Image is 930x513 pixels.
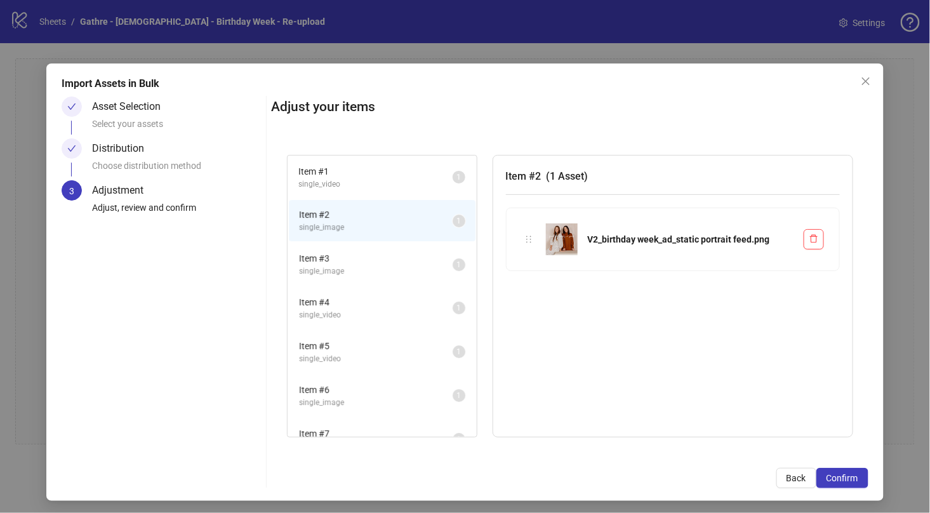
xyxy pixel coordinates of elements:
[522,232,536,246] div: holder
[547,170,588,182] span: ( 1 Asset )
[456,217,461,225] span: 1
[524,235,533,244] span: holder
[456,173,461,182] span: 1
[92,97,171,117] div: Asset Selection
[299,164,453,178] span: Item # 1
[299,397,453,409] span: single_image
[506,168,840,184] h3: Item # 2
[453,389,465,402] sup: 1
[456,435,461,444] span: 1
[272,97,868,117] h2: Adjust your items
[787,473,806,483] span: Back
[299,339,453,353] span: Item # 5
[827,473,858,483] span: Confirm
[62,76,868,91] div: Import Assets in Bulk
[299,178,453,190] span: single_video
[453,302,465,314] sup: 1
[92,201,260,222] div: Adjust, review and confirm
[67,144,76,153] span: check
[92,159,260,180] div: Choose distribution method
[453,433,465,446] sup: 1
[299,251,453,265] span: Item # 3
[299,208,453,222] span: Item # 2
[453,171,465,183] sup: 1
[299,222,453,234] span: single_image
[92,180,154,201] div: Adjustment
[67,102,76,111] span: check
[456,391,461,400] span: 1
[804,229,824,250] button: Delete
[809,234,818,243] span: delete
[456,260,461,269] span: 1
[816,468,868,488] button: Confirm
[299,309,453,321] span: single_video
[456,347,461,356] span: 1
[453,345,465,358] sup: 1
[299,265,453,277] span: single_image
[546,223,578,255] img: V2_birthday week_ad_static portrait feed.png
[92,117,260,138] div: Select your assets
[453,258,465,271] sup: 1
[588,232,794,246] div: V2_birthday week_ad_static portrait feed.png
[299,427,453,441] span: Item # 7
[299,295,453,309] span: Item # 4
[299,353,453,365] span: single_video
[861,76,871,86] span: close
[69,186,74,196] span: 3
[299,383,453,397] span: Item # 6
[456,303,461,312] span: 1
[776,468,816,488] button: Back
[453,215,465,227] sup: 1
[856,71,876,91] button: Close
[92,138,154,159] div: Distribution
